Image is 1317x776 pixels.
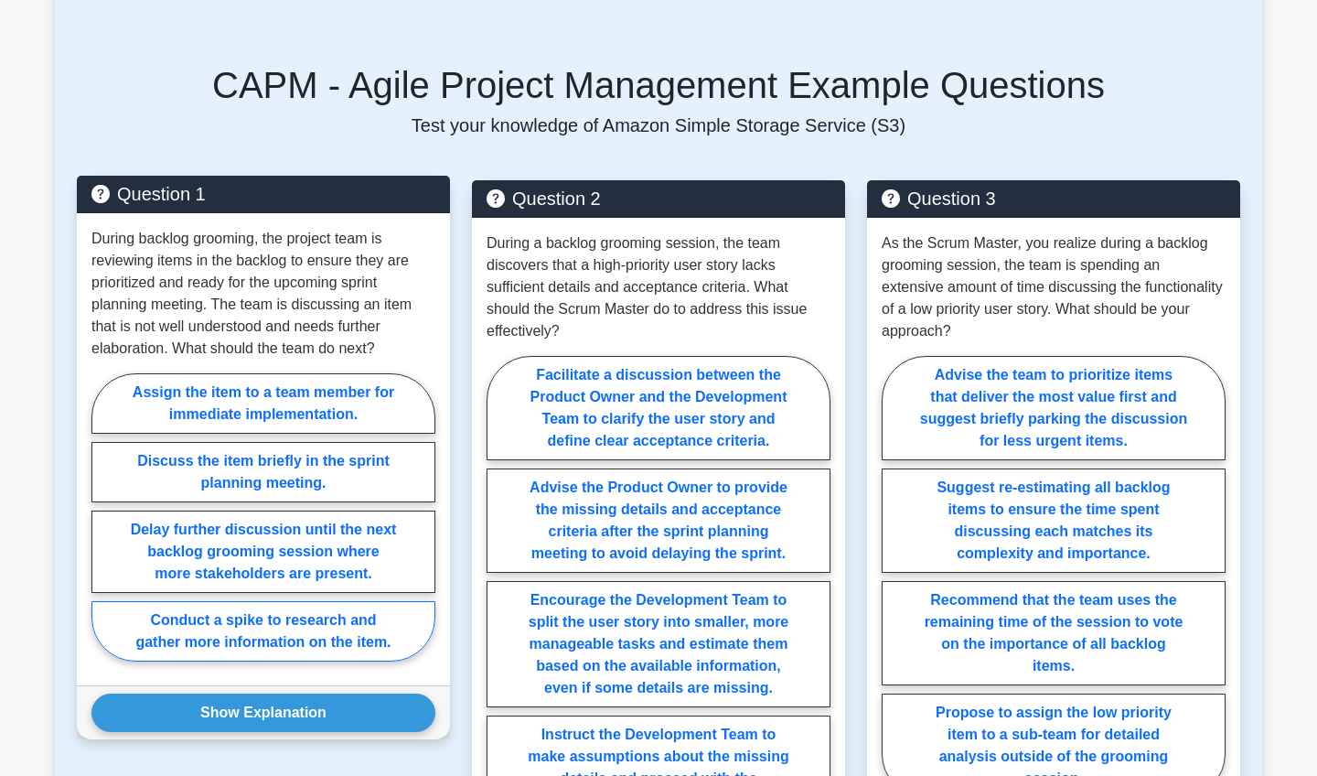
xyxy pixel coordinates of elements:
[91,601,435,662] label: Conduct a spike to research and gather more information on the item.
[487,581,830,707] label: Encourage the Development Team to split the user story into smaller, more manageable tasks and es...
[487,232,830,342] p: During a backlog grooming session, the team discovers that a high-priority user story lacks suffi...
[487,469,830,573] label: Advise the Product Owner to provide the missing details and acceptance criteria after the sprint ...
[77,63,1240,107] h5: CAPM - Agile Project Management Example Questions
[77,114,1240,136] p: Test your knowledge of Amazon Simple Storage Service (S3)
[91,373,435,434] label: Assign the item to a team member for immediate implementation.
[91,442,435,502] label: Discuss the item briefly in the sprint planning meeting.
[487,188,830,210] h5: Question 2
[487,356,830,460] label: Facilitate a discussion between the Product Owner and the Development Team to clarify the user st...
[91,694,435,732] button: Show Explanation
[882,581,1226,685] label: Recommend that the team uses the remaining time of the session to vote on the importance of all b...
[882,232,1226,342] p: As the Scrum Master, you realize during a backlog grooming session, the team is spending an exten...
[91,183,435,205] h5: Question 1
[882,469,1226,573] label: Suggest re-estimating all backlog items to ensure the time spent discussing each matches its comp...
[882,188,1226,210] h5: Question 3
[91,228,435,360] p: During backlog grooming, the project team is reviewing items in the backlog to ensure they are pr...
[882,356,1226,460] label: Advise the team to prioritize items that deliver the most value first and suggest briefly parking...
[91,511,435,593] label: Delay further discussion until the next backlog grooming session where more stakeholders are pres...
